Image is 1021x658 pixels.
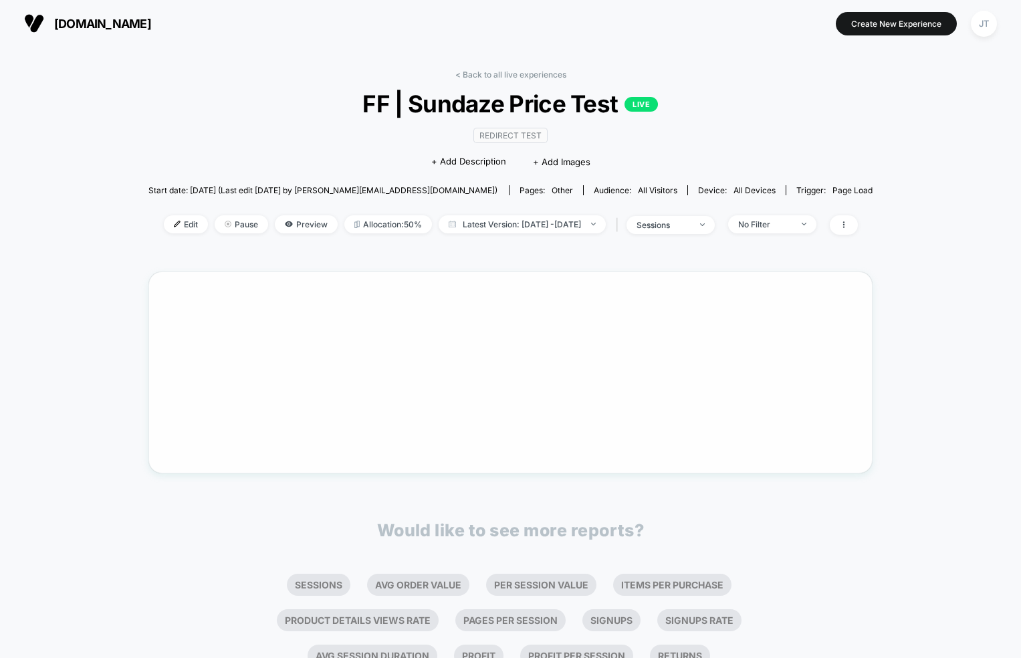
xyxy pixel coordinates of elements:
[657,609,742,631] li: Signups Rate
[455,70,566,80] a: < Back to all live experiences
[637,220,690,230] div: sessions
[148,185,497,195] span: Start date: [DATE] (Last edit [DATE] by [PERSON_NAME][EMAIL_ADDRESS][DOMAIN_NAME])
[215,215,268,233] span: Pause
[344,215,432,233] span: Allocation: 50%
[174,221,181,227] img: edit
[638,185,677,195] span: All Visitors
[277,609,439,631] li: Product Details Views Rate
[431,155,506,169] span: + Add Description
[164,215,208,233] span: Edit
[449,221,456,227] img: calendar
[520,185,573,195] div: Pages:
[612,215,627,235] span: |
[613,574,731,596] li: Items Per Purchase
[582,609,641,631] li: Signups
[836,12,957,35] button: Create New Experience
[377,520,645,540] p: Would like to see more reports?
[533,156,590,167] span: + Add Images
[591,223,596,225] img: end
[185,90,836,118] span: FF | Sundaze Price Test
[439,215,606,233] span: Latest Version: [DATE] - [DATE]
[367,574,469,596] li: Avg Order Value
[354,221,360,228] img: rebalance
[486,574,596,596] li: Per Session Value
[275,215,338,233] span: Preview
[625,97,658,112] p: LIVE
[552,185,573,195] span: other
[738,219,792,229] div: No Filter
[473,128,548,143] span: Redirect Test
[733,185,776,195] span: all devices
[594,185,677,195] div: Audience:
[687,185,786,195] span: Device:
[971,11,997,37] div: JT
[802,223,806,225] img: end
[287,574,350,596] li: Sessions
[20,13,155,34] button: [DOMAIN_NAME]
[225,221,231,227] img: end
[54,17,151,31] span: [DOMAIN_NAME]
[796,185,873,195] div: Trigger:
[24,13,44,33] img: Visually logo
[455,609,566,631] li: Pages Per Session
[967,10,1001,37] button: JT
[832,185,873,195] span: Page Load
[700,223,705,226] img: end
